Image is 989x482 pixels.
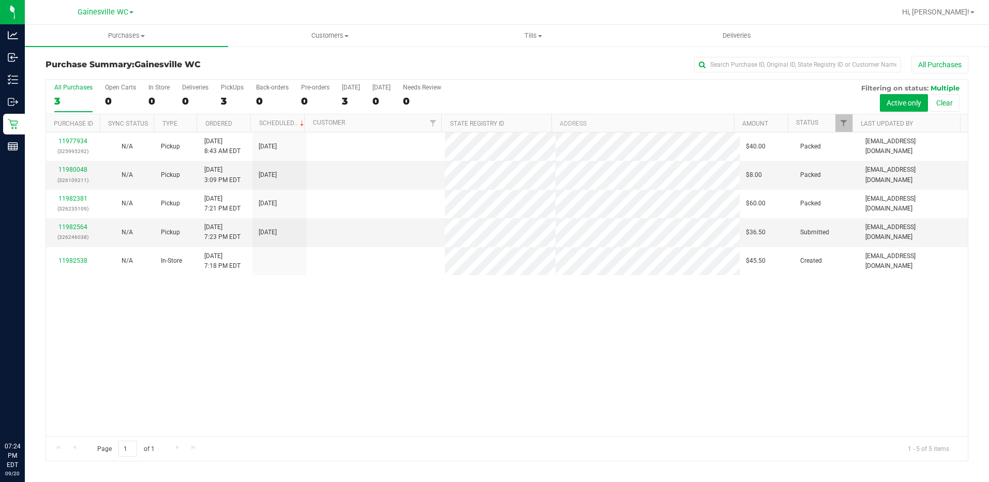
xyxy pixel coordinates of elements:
div: 3 [221,95,244,107]
span: [DATE] [259,170,277,180]
button: N/A [122,256,133,266]
button: Active only [880,94,928,112]
span: Packed [800,170,821,180]
a: Purchase ID [54,120,93,127]
span: In-Store [161,256,182,266]
span: Not Applicable [122,171,133,178]
span: [EMAIL_ADDRESS][DOMAIN_NAME] [865,222,962,242]
div: [DATE] [342,84,360,91]
a: State Registry ID [450,120,504,127]
span: $45.50 [746,256,766,266]
div: 0 [148,95,170,107]
p: (326246038) [52,232,94,242]
span: 1 - 5 of 5 items [900,441,957,456]
button: N/A [122,170,133,180]
span: [DATE] [259,142,277,152]
input: Search Purchase ID, Original ID, State Registry ID or Customer Name... [694,57,901,72]
a: Customers [228,25,431,47]
a: 11980048 [58,166,87,173]
span: Created [800,256,822,266]
p: 09/20 [5,470,20,477]
a: Last Updated By [861,120,913,127]
span: Pickup [161,199,180,208]
span: Not Applicable [122,200,133,207]
span: Deliveries [709,31,765,40]
inline-svg: Analytics [8,30,18,40]
span: Pickup [161,142,180,152]
h3: Purchase Summary: [46,60,353,69]
button: N/A [122,142,133,152]
span: Not Applicable [122,143,133,150]
a: Filter [424,114,441,132]
div: All Purchases [54,84,93,91]
span: [DATE] 7:18 PM EDT [204,251,241,271]
button: N/A [122,228,133,237]
span: Hi, [PERSON_NAME]! [902,8,969,16]
inline-svg: Outbound [8,97,18,107]
a: Deliveries [635,25,838,47]
iframe: Resource center [10,399,41,430]
inline-svg: Inventory [8,74,18,85]
a: Type [162,120,177,127]
span: [DATE] [259,199,277,208]
span: Tills [432,31,635,40]
span: [DATE] [259,228,277,237]
span: Gainesville WC [78,8,128,17]
button: N/A [122,199,133,208]
span: Gainesville WC [134,59,201,69]
div: 3 [54,95,93,107]
p: (326109211) [52,175,94,185]
span: Pickup [161,228,180,237]
button: Clear [930,94,960,112]
a: Customer [313,119,345,126]
span: [EMAIL_ADDRESS][DOMAIN_NAME] [865,194,962,214]
span: Packed [800,199,821,208]
div: 0 [403,95,441,107]
a: 11982381 [58,195,87,202]
span: Not Applicable [122,257,133,264]
div: Open Carts [105,84,136,91]
p: 07:24 PM EDT [5,442,20,470]
div: 0 [372,95,391,107]
span: Submitted [800,228,829,237]
span: [DATE] 7:23 PM EDT [204,222,241,242]
span: [EMAIL_ADDRESS][DOMAIN_NAME] [865,165,962,185]
span: [EMAIL_ADDRESS][DOMAIN_NAME] [865,137,962,156]
p: (325995292) [52,146,94,156]
div: Back-orders [256,84,289,91]
a: 11982564 [58,223,87,231]
span: [DATE] 8:43 AM EDT [204,137,241,156]
span: $60.00 [746,199,766,208]
a: Purchases [25,25,228,47]
p: (326235109) [52,204,94,214]
span: $36.50 [746,228,766,237]
span: Packed [800,142,821,152]
a: Ordered [205,120,232,127]
div: PickUps [221,84,244,91]
div: 0 [301,95,329,107]
a: Sync Status [108,120,148,127]
span: [DATE] 7:21 PM EDT [204,194,241,214]
a: Filter [835,114,852,132]
span: [DATE] 3:09 PM EDT [204,165,241,185]
span: [EMAIL_ADDRESS][DOMAIN_NAME] [865,251,962,271]
div: 0 [105,95,136,107]
span: Customers [229,31,431,40]
div: In Store [148,84,170,91]
span: Page of 1 [88,441,163,457]
span: Multiple [931,84,960,92]
div: Needs Review [403,84,441,91]
a: Status [796,119,818,126]
span: Filtering on status: [861,84,928,92]
inline-svg: Reports [8,141,18,152]
a: 11982538 [58,257,87,264]
div: Deliveries [182,84,208,91]
div: 0 [182,95,208,107]
a: Amount [742,120,768,127]
span: Not Applicable [122,229,133,236]
div: [DATE] [372,84,391,91]
input: 1 [118,441,137,457]
span: $40.00 [746,142,766,152]
iframe: Resource center unread badge [31,398,43,410]
span: Purchases [25,31,228,40]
